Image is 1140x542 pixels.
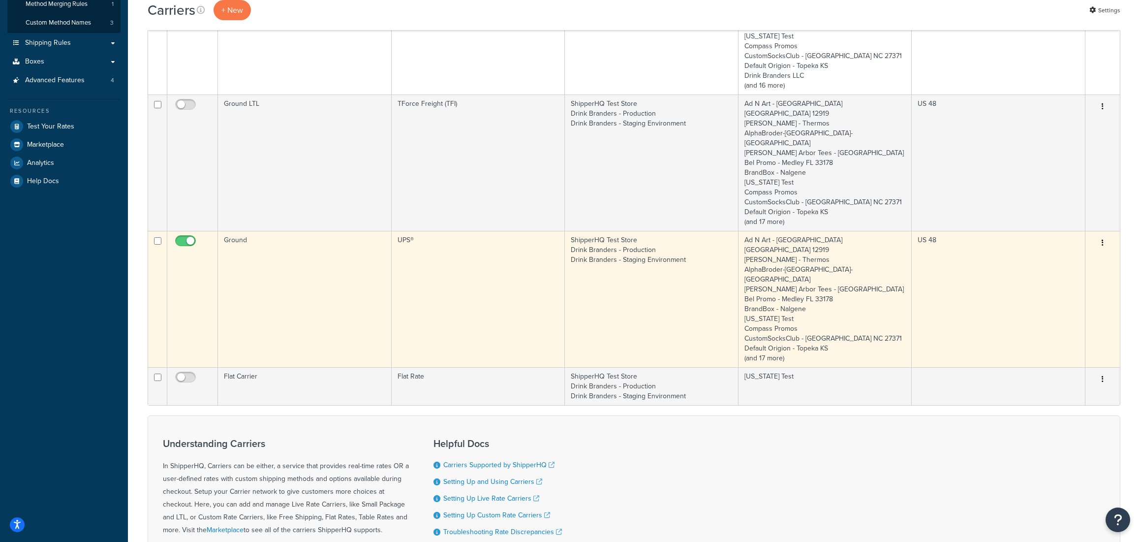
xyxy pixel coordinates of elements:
a: Analytics [7,154,121,172]
a: Test Your Rates [7,118,121,135]
td: Ground LTL [218,95,392,231]
h3: Helpful Docs [433,438,562,449]
span: Advanced Features [25,76,85,85]
td: [US_STATE] Test [739,367,912,405]
td: Flat Rate [392,367,565,405]
a: Boxes [7,53,121,71]
a: Custom Method Names 3 [7,14,121,32]
td: ShipperHQ Test Store Drink Branders - Production Drink Branders - Staging Environment [565,95,739,231]
a: Setting Up Live Rate Carriers [443,493,539,504]
td: ShipperHQ Test Store Drink Branders - Production Drink Branders - Staging Environment [565,367,739,405]
a: Setting Up Custom Rate Carriers [443,510,550,520]
td: US 48 [912,95,1085,231]
td: Ad N Art - [GEOGRAPHIC_DATA] [GEOGRAPHIC_DATA] 12919 [PERSON_NAME] - Thermos AlphaBroder-[GEOGRAP... [739,231,912,367]
span: 3 [110,19,114,27]
span: Test Your Rates [27,123,74,131]
a: Shipping Rules [7,34,121,52]
span: Custom Method Names [26,19,91,27]
td: TForce Freight (TFI) [392,95,565,231]
a: Advanced Features 4 [7,71,121,90]
span: Analytics [27,159,54,167]
a: Carriers Supported by ShipperHQ [443,460,555,470]
div: In ShipperHQ, Carriers can be either, a service that provides real-time rates OR a user-defined r... [163,438,409,537]
li: Advanced Features [7,71,121,90]
li: Custom Method Names [7,14,121,32]
h1: Carriers [148,0,195,20]
td: US 48 [912,231,1085,367]
a: Troubleshooting Rate Discrepancies [443,527,562,537]
span: Boxes [25,58,44,66]
h3: Understanding Carriers [163,438,409,449]
td: Ad N Art - [GEOGRAPHIC_DATA] [GEOGRAPHIC_DATA] 12919 [PERSON_NAME] - Thermos AlphaBroder-[GEOGRAP... [739,95,912,231]
button: Open Resource Center [1106,508,1130,532]
span: Help Docs [27,177,59,186]
td: ShipperHQ Test Store Drink Branders - Production Drink Branders - Staging Environment [565,231,739,367]
div: Resources [7,107,121,115]
a: Marketplace [7,136,121,154]
a: Help Docs [7,172,121,190]
a: Setting Up and Using Carriers [443,477,542,487]
td: UPS® [392,231,565,367]
td: Ground [218,231,392,367]
a: Settings [1089,3,1120,17]
span: Shipping Rules [25,39,71,47]
span: 4 [111,76,114,85]
a: Marketplace [207,525,244,535]
span: Marketplace [27,141,64,149]
td: Flat Carrier [218,367,392,405]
